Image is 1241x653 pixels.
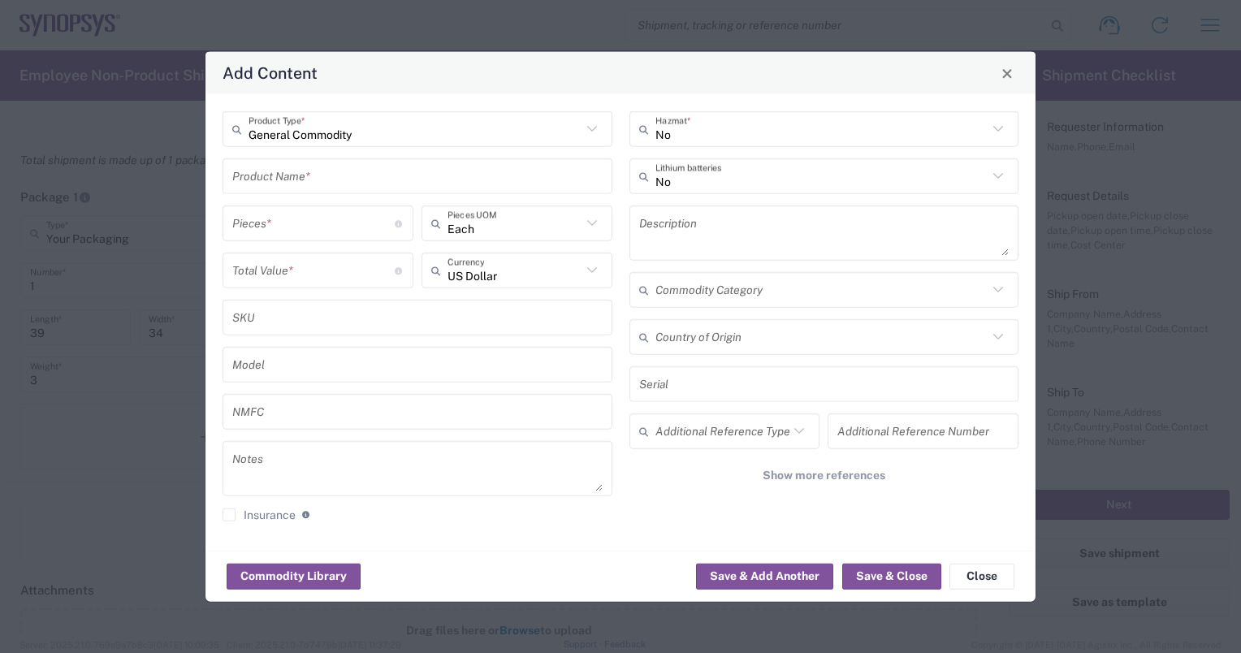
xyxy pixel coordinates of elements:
label: Insurance [223,508,296,521]
span: Show more references [763,468,885,483]
button: Save & Add Another [696,563,833,589]
button: Close [996,62,1018,84]
button: Commodity Library [227,563,361,589]
button: Close [949,563,1014,589]
h4: Add Content [223,61,318,84]
button: Save & Close [842,563,941,589]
